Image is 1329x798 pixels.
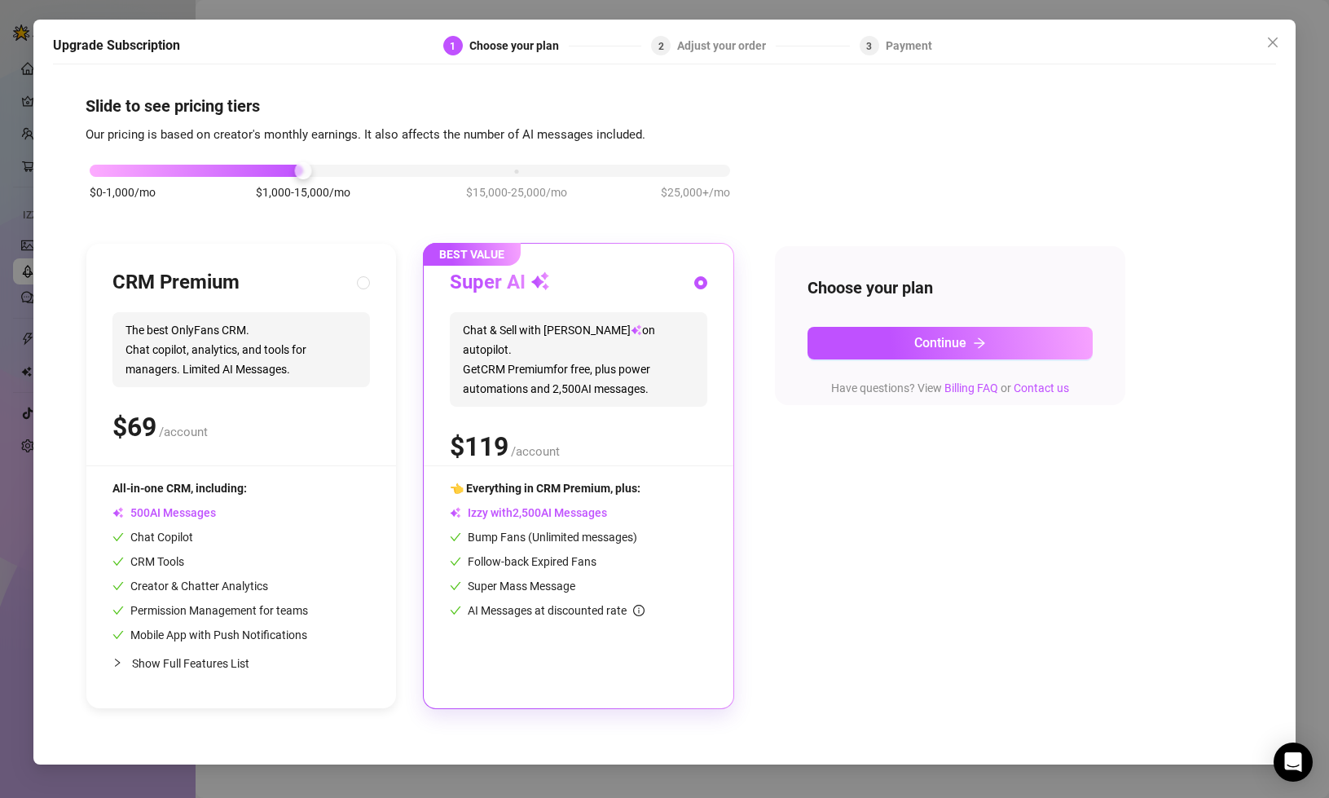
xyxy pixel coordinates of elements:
span: $25,000+/mo [661,184,730,202]
span: $ [450,432,508,463]
h4: Choose your plan [808,276,1093,299]
div: Open Intercom Messenger [1274,743,1313,782]
span: $0-1,000/mo [90,184,156,202]
span: 3 [866,41,872,52]
span: CRM Tools [112,556,184,569]
div: Show Full Features List [112,645,370,683]
span: Have questions? View or [831,381,1069,395]
h3: Super AI [450,271,550,297]
span: Bump Fans (Unlimited messages) [450,531,637,544]
div: Adjust your order [677,36,776,55]
span: BEST VALUE [423,244,521,267]
span: check [450,605,461,616]
h4: Slide to see pricing tiers [86,95,1243,117]
span: collapsed [112,659,122,668]
span: Creator & Chatter Analytics [112,580,268,593]
a: Billing FAQ [944,381,998,395]
span: Show Full Features List [132,658,249,671]
span: Mobile App with Push Notifications [112,629,307,642]
span: $ [112,412,156,443]
span: Chat Copilot [112,531,193,544]
span: info-circle [633,605,645,616]
button: Close [1260,29,1286,55]
span: Chat & Sell with [PERSON_NAME] on autopilot. Get CRM Premium for free, plus power automations and... [450,313,707,408]
span: arrow-right [973,337,986,350]
span: close [1266,36,1279,49]
span: Permission Management for teams [112,605,308,618]
span: AI Messages at discounted rate [468,605,645,618]
span: check [450,580,461,592]
span: check [112,531,124,543]
h5: Upgrade Subscription [53,36,180,55]
h3: CRM Premium [112,271,240,297]
span: $1,000-15,000/mo [256,184,350,202]
a: Contact us [1014,381,1069,395]
span: Super Mass Message [450,580,575,593]
span: check [112,556,124,567]
span: Our pricing is based on creator's monthly earnings. It also affects the number of AI messages inc... [86,127,645,142]
span: check [112,629,124,641]
span: check [450,531,461,543]
span: The best OnlyFans CRM. Chat copilot, analytics, and tools for managers. Limited AI Messages. [112,313,370,388]
span: Izzy with AI Messages [450,507,607,520]
span: 2 [658,41,664,52]
span: check [112,605,124,616]
span: check [112,580,124,592]
span: Follow-back Expired Fans [450,556,596,569]
div: Payment [886,36,932,55]
span: Close [1260,36,1286,49]
span: check [450,556,461,567]
span: Continue [914,336,966,351]
span: /account [511,445,560,460]
span: 👈 Everything in CRM Premium, plus: [450,483,640,496]
span: AI Messages [112,507,216,520]
span: /account [159,425,208,440]
span: $15,000-25,000/mo [466,184,567,202]
span: 1 [450,41,455,52]
span: All-in-one CRM, including: [112,483,247,496]
div: Choose your plan [469,36,569,55]
button: Continuearrow-right [808,327,1093,359]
